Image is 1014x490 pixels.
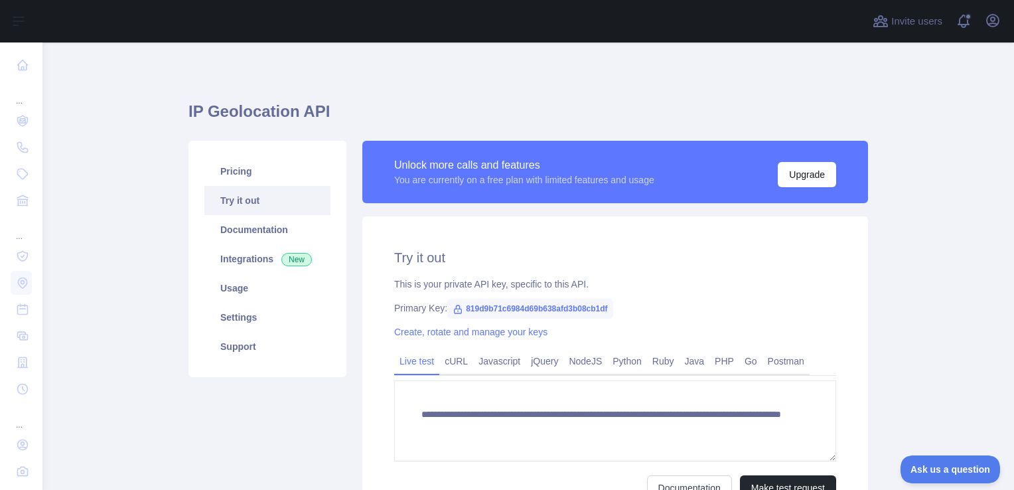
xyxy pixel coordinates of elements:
[473,351,526,372] a: Javascript
[680,351,710,372] a: Java
[204,157,330,186] a: Pricing
[394,351,439,372] a: Live test
[394,327,547,337] a: Create, rotate and manage your keys
[762,351,810,372] a: Postman
[11,404,32,430] div: ...
[204,186,330,215] a: Try it out
[563,351,607,372] a: NodeJS
[394,301,836,315] div: Primary Key:
[281,253,312,266] span: New
[891,14,942,29] span: Invite users
[901,455,1001,483] iframe: Toggle Customer Support
[739,351,762,372] a: Go
[870,11,945,32] button: Invite users
[11,215,32,242] div: ...
[526,351,563,372] a: jQuery
[204,274,330,303] a: Usage
[447,299,613,319] span: 819d9b71c6984d69b638afd3b08cb1df
[394,278,836,291] div: This is your private API key, specific to this API.
[647,351,680,372] a: Ruby
[11,80,32,106] div: ...
[188,101,868,133] h1: IP Geolocation API
[204,244,330,274] a: Integrations New
[394,173,654,187] div: You are currently on a free plan with limited features and usage
[394,157,654,173] div: Unlock more calls and features
[204,332,330,361] a: Support
[709,351,739,372] a: PHP
[778,162,836,187] button: Upgrade
[607,351,647,372] a: Python
[204,215,330,244] a: Documentation
[394,248,836,267] h2: Try it out
[439,351,473,372] a: cURL
[204,303,330,332] a: Settings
